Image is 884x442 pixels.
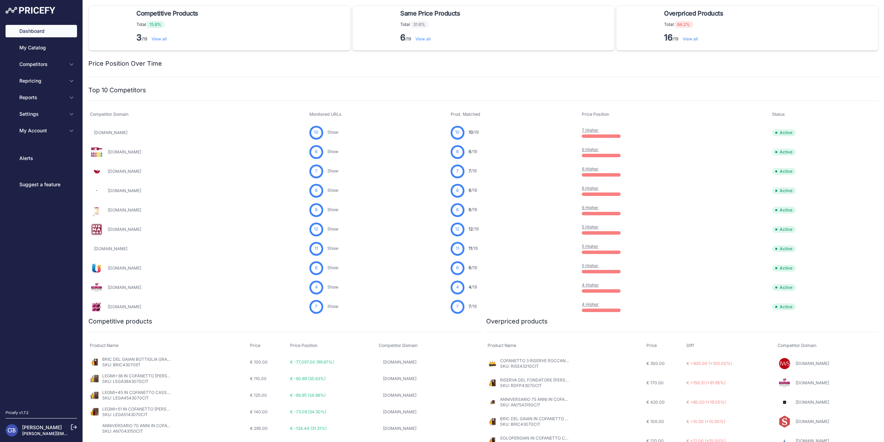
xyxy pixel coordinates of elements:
span: € 420.00 [646,399,665,405]
a: Show [327,246,338,251]
span: Competitor Domain [778,343,816,348]
nav: Sidebar [6,25,77,402]
span: 6 [469,188,471,193]
a: Show [327,304,338,309]
span: 10 [455,129,460,136]
span: € -66.95 (34.88%) [290,393,326,398]
button: Repricing [6,75,77,87]
a: COFANETTO 3 RISERVE ROCCANIVO TRE SOLI TRE BRIC DEL GAIAN IN COFANETTO CASSETTA GRAPPA INVECCHIATA [500,358,734,363]
a: 7 Higher [582,128,598,133]
a: [DOMAIN_NAME] [108,169,141,174]
span: Competitors [19,61,65,68]
a: [DOMAIN_NAME] [383,393,416,398]
button: Reports [6,91,77,104]
a: [DOMAIN_NAME] [108,265,141,271]
a: [DOMAIN_NAME] [94,130,127,135]
span: Active [772,265,796,272]
span: 7 [456,303,459,310]
span: Price [646,343,657,348]
span: € +10.50 (+10.50%) [686,419,725,424]
a: 4 Higher [582,302,599,307]
span: Repricing [19,77,65,84]
a: View all [152,36,167,41]
span: 6 [315,187,318,194]
h2: Top 10 Competitors [88,85,146,95]
a: [PERSON_NAME][EMAIL_ADDRESS][DOMAIN_NAME] [22,431,128,436]
a: LEGMI+45 IN COFANETTO CASSETTA BRANDY [102,390,195,395]
span: 15.8% [146,21,165,28]
img: Pricefy Logo [6,7,55,14]
a: [DOMAIN_NAME] [383,426,416,431]
a: 6/19 [469,207,477,212]
a: Show [327,226,338,232]
span: Active [772,303,796,310]
span: Price Position [290,343,317,348]
span: 12 [469,226,473,232]
p: SKU: BRIC43070CIT [500,422,569,427]
p: SKU: AN7043150CIT [102,429,171,434]
span: Price Position [582,112,609,117]
span: Competitor Domain [379,343,417,348]
span: 4 [315,284,318,291]
p: SKU: RISE43210CIT [500,364,569,369]
span: 7 [469,304,471,309]
a: 7/19 [469,168,477,173]
span: € 100.00 [250,359,268,365]
p: SKU: LEGA3843070CIT [102,379,171,384]
span: € 170.00 [646,380,664,385]
p: Total [664,21,726,28]
h2: Overpriced products [486,317,548,326]
span: 6 [315,149,318,155]
p: Total [400,21,463,28]
span: Active [772,207,796,214]
span: 6 [315,207,318,213]
a: 7/19 [469,304,477,309]
span: 6 [469,207,471,212]
a: 6 Higher [582,147,598,152]
span: € 100.00 [646,419,664,424]
p: SKU: LEGA4543070CIT [102,395,171,401]
a: [DOMAIN_NAME] [383,409,416,414]
span: 7 [315,168,317,175]
span: 4 [469,284,471,290]
span: Competitor Domain [90,112,128,117]
span: 10 [469,130,473,135]
span: 7 [456,168,459,175]
a: BRIC DEL GAIAN IN COFANETTO CASSETTA GRAPPA INVECCHIATA [500,416,633,421]
a: SOLOPERGIAN IN COFANETTO CASSETTA GRAPPA INVECCHIATA [500,435,630,441]
a: 6 Higher [582,205,598,210]
span: € -77,097.00 (99.87%) [290,359,334,365]
a: [DOMAIN_NAME] [108,188,141,193]
a: [DOMAIN_NAME] [796,399,829,405]
span: € 295.00 [250,426,268,431]
span: Settings [19,111,65,117]
a: [DOMAIN_NAME] [796,361,829,366]
span: 6 [456,207,459,213]
a: Alerts [6,152,77,164]
span: Product Name [488,343,516,348]
p: /19 [400,32,463,43]
a: 5 Higher [582,224,598,229]
p: SKU: AN7543150CIT [500,402,569,408]
span: 6 [469,149,471,154]
a: 10/19 [469,130,479,135]
span: 12 [314,226,318,233]
a: 4/19 [469,284,477,290]
span: € +80.00 (+19.05%) [686,399,726,405]
span: 31.6% [410,21,429,28]
a: LEGMI+38 IN COFANETTO [PERSON_NAME] [102,373,189,378]
span: € -134.44 (31.31%) [290,426,327,431]
a: [DOMAIN_NAME] [108,304,141,309]
span: Overpriced Products [664,9,723,18]
strong: 6 [400,32,405,43]
a: Suggest a feature [6,178,77,191]
a: Show [327,168,338,173]
a: [DOMAIN_NAME] [94,246,127,251]
a: 5 Higher [582,244,598,249]
button: Competitors [6,58,77,70]
span: Active [772,149,796,156]
h2: Competitive products [88,317,152,326]
span: Active [772,129,796,136]
span: 6 [315,265,318,271]
span: € +300.00 (+100.00%) [686,361,732,366]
